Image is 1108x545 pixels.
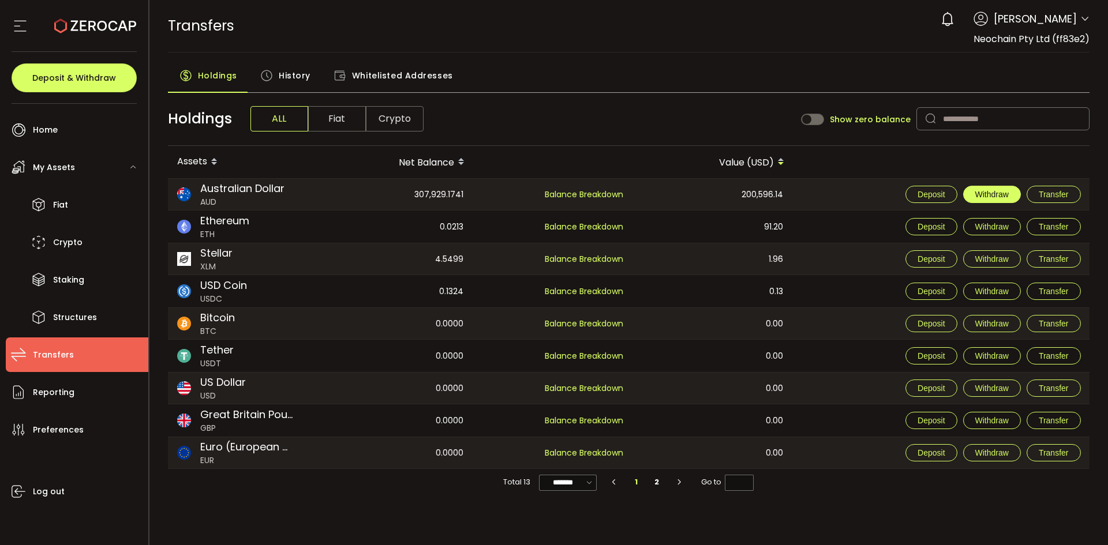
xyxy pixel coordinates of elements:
span: Balance Breakdown [545,253,623,265]
span: USD [200,390,246,402]
div: 0.00 [634,340,792,372]
span: Euro (European Monetary Unit) [200,439,294,454]
span: Crypto [53,234,83,251]
span: Transfer [1039,351,1069,360]
li: 1 [626,474,647,490]
div: 1.96 [634,243,792,275]
div: 0.0000 [314,373,473,404]
span: Withdraw [975,190,1009,199]
span: Withdraw [975,287,1009,296]
span: Withdraw [975,448,1009,457]
span: Balance Breakdown [545,414,623,427]
button: Deposit [905,186,957,203]
span: ALL [250,106,308,131]
button: Withdraw [963,218,1021,235]
button: Deposit [905,218,957,235]
span: Australian Dollar [200,181,285,196]
button: Transfer [1027,218,1081,235]
span: History [279,64,310,87]
img: gbp_portfolio.svg [177,414,191,427]
img: eth_portfolio.svg [177,220,191,234]
div: 0.00 [634,308,792,339]
button: Transfer [1027,347,1081,364]
span: Show zero balance [830,115,911,123]
span: Balance Breakdown [545,349,623,363]
button: Transfer [1027,283,1081,300]
span: Great Britain Pound [200,407,294,422]
span: Reporting [33,384,74,401]
span: Transfer [1039,448,1069,457]
div: Net Balance [314,152,474,172]
span: Balance Breakdown [545,317,623,330]
span: [PERSON_NAME] [994,11,1077,27]
button: Withdraw [963,283,1021,300]
div: 0.1324 [314,275,473,307]
img: eur_portfolio.svg [177,446,191,460]
img: aud_portfolio.svg [177,187,191,201]
span: USDT [200,358,234,370]
span: GBP [200,422,294,434]
div: 0.0213 [314,211,473,243]
span: Deposit [918,190,945,199]
div: 200,596.14 [634,179,792,210]
span: Whitelisted Addresses [352,64,453,87]
div: Assets [168,152,314,172]
button: Deposit [905,283,957,300]
span: Withdraw [975,319,1009,328]
button: Withdraw [963,444,1021,461]
div: 0.0000 [314,404,473,437]
span: Balance Breakdown [545,382,623,395]
span: Holdings [198,64,237,87]
span: Fiat [308,106,366,131]
span: Withdraw [975,416,1009,425]
div: 0.0000 [314,308,473,339]
iframe: Chat Widget [1050,490,1108,545]
span: Transfer [1039,416,1069,425]
button: Deposit [905,315,957,332]
div: 0.0000 [314,340,473,372]
span: XLM [200,261,233,273]
button: Transfer [1027,444,1081,461]
span: My Assets [33,159,75,176]
span: Neochain Pty Ltd (ff83e2) [974,32,1090,46]
span: Transfer [1039,190,1069,199]
span: Transfer [1039,319,1069,328]
button: Transfer [1027,186,1081,203]
span: Holdings [168,108,232,130]
span: Balance Breakdown [545,189,623,200]
div: 0.00 [634,373,792,404]
span: Staking [53,272,84,288]
span: USD Coin [200,277,247,293]
button: Transfer [1027,412,1081,429]
span: Go to [701,474,754,490]
span: Log out [33,483,65,500]
button: Withdraw [963,250,1021,268]
span: Stellar [200,245,233,261]
span: ETH [200,228,249,240]
span: Deposit [918,351,945,360]
span: Preferences [33,422,84,438]
span: Deposit [918,287,945,296]
span: Deposit [918,448,945,457]
span: EUR [200,454,294,467]
span: Tether [200,342,234,358]
span: Transfers [33,347,74,363]
span: Structures [53,309,97,326]
span: Deposit [918,384,945,393]
span: AUD [200,196,285,208]
button: Withdraw [963,379,1021,397]
div: 0.00 [634,404,792,437]
span: Ethereum [200,213,249,228]
button: Transfer [1027,250,1081,268]
img: usdc_portfolio.svg [177,284,191,298]
img: btc_portfolio.svg [177,317,191,330]
span: BTC [200,325,235,337]
span: Withdraw [975,222,1009,231]
span: Bitcoin [200,310,235,325]
span: Deposit [918,319,945,328]
span: Balance Breakdown [545,221,623,232]
span: Fiat [53,197,68,213]
span: Home [33,122,58,138]
span: Withdraw [975,351,1009,360]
